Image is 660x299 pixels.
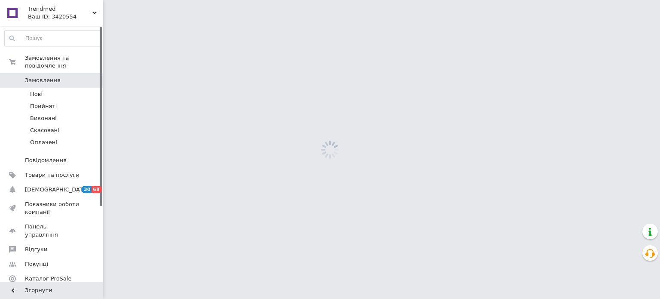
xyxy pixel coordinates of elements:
span: Нові [30,90,43,98]
span: Товари та послуги [25,171,79,179]
span: 68 [92,186,101,193]
span: Каталог ProSale [25,275,71,283]
span: Панель управління [25,223,79,238]
span: Покупці [25,260,48,268]
span: Повідомлення [25,157,67,164]
span: Замовлення [25,77,61,84]
span: Оплачені [30,139,57,146]
span: Trendmed [28,5,92,13]
div: Ваш ID: 3420554 [28,13,103,21]
span: Скасовані [30,126,59,134]
span: Виконані [30,114,57,122]
span: 30 [82,186,92,193]
input: Пошук [5,31,101,46]
span: Замовлення та повідомлення [25,54,103,70]
span: [DEMOGRAPHIC_DATA] [25,186,89,194]
span: Відгуки [25,246,47,253]
span: Показники роботи компанії [25,200,79,216]
span: Прийняті [30,102,57,110]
